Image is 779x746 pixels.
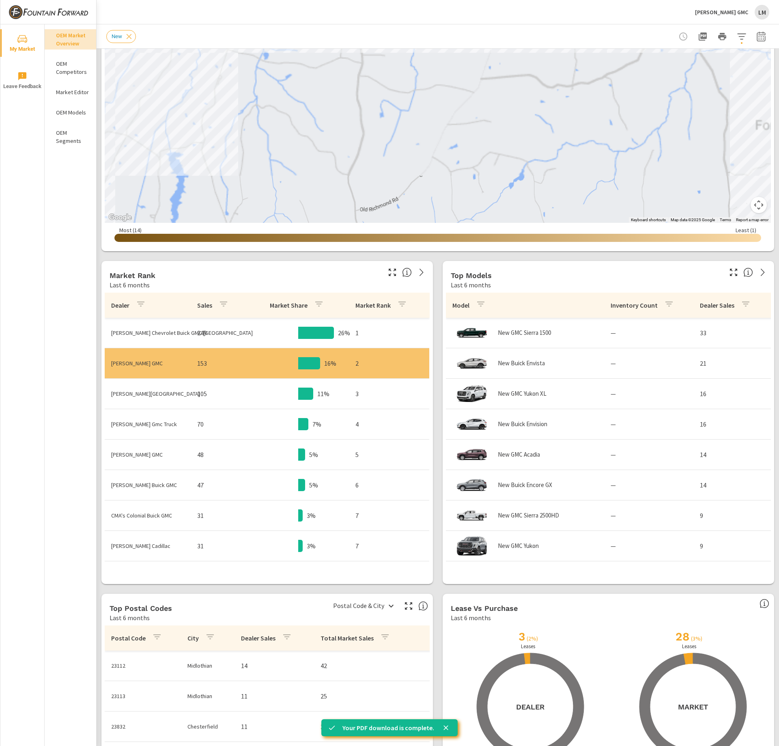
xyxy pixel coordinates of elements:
span: Top Postal Codes shows you how you rank, in terms of sales, to other dealerships in your market. ... [418,601,428,611]
p: 11 [241,691,308,701]
p: 26% [338,328,350,338]
p: 3% [307,511,316,520]
button: "Export Report to PDF" [695,28,711,45]
p: New GMC Acadia [498,451,540,458]
div: Postal Code & City [328,599,399,613]
button: Apply Filters [734,28,750,45]
p: 21 [700,358,766,368]
h5: Top Models [451,271,492,280]
p: 31 [197,511,241,520]
p: New Buick Envision [498,420,547,428]
span: Understand how shoppers are deciding to purchase vehicles. Sales data is based off market registr... [760,599,769,608]
p: OEM Models [56,108,90,116]
a: See more details in report [756,266,769,279]
h5: Dealer [516,702,544,712]
p: Market Rank [355,301,391,309]
div: LM [755,5,769,19]
p: 3% [307,541,316,551]
img: glamour [456,351,488,375]
div: New [106,30,136,43]
p: Leases [680,644,698,649]
img: glamour [456,412,488,436]
div: OEM Competitors [45,58,96,78]
p: New GMC Yukon [498,542,539,550]
div: OEM Models [45,106,96,119]
p: [PERSON_NAME] GMC [111,359,184,367]
p: Sales [197,301,212,309]
p: Market Editor [56,88,90,96]
p: [PERSON_NAME] GMC [695,9,748,16]
p: 7 [355,541,423,551]
div: OEM Market Overview [45,29,96,50]
p: 47 [197,480,241,490]
p: 70 [197,419,241,429]
p: Midlothian [187,692,228,700]
p: 16% [324,358,336,368]
p: Postal Code [111,634,146,642]
p: 9 [700,541,766,551]
p: 5 [355,450,423,459]
h5: Market Rank [110,271,155,280]
p: 4 [355,419,423,429]
p: 48 [197,450,241,459]
p: [PERSON_NAME] Gmc Truck [111,420,184,428]
span: Leave Feedback [3,71,42,91]
p: — [611,450,687,459]
p: Last 6 months [451,613,491,623]
p: [PERSON_NAME] Chevrolet Buick GMC [GEOGRAPHIC_DATA] [111,329,184,337]
button: close [441,722,451,733]
p: 249 [197,328,241,338]
p: 16 [700,389,766,399]
h5: Top Postal Codes [110,604,172,612]
a: Terms (opens in new tab) [720,218,731,222]
span: New [107,33,127,39]
p: Your PDF download is complete. [342,723,434,733]
p: Market Share [270,301,308,309]
h5: Market [678,702,708,712]
p: 14 [241,661,308,671]
img: glamour [456,382,488,406]
div: nav menu [0,24,44,99]
button: Make Fullscreen [402,599,415,612]
p: New GMC Sierra 1500 [498,329,551,336]
p: 25 [321,691,407,701]
a: Open this area in Google Maps (opens a new window) [107,212,133,223]
p: ( 3% ) [691,635,704,642]
a: See more details in report [415,266,428,279]
p: 23113 [111,692,174,700]
p: Most ( 14 ) [119,226,142,234]
img: glamour [456,321,488,345]
p: 7% [312,419,321,429]
p: OEM Market Overview [56,31,90,47]
p: 14 [700,450,766,459]
p: — [611,480,687,490]
img: glamour [456,473,488,497]
p: 14 [700,480,766,490]
a: Report a map error [736,218,768,222]
p: Model [452,301,469,309]
p: [PERSON_NAME] GMC [111,451,184,459]
p: 31 [197,541,241,551]
p: — [611,389,687,399]
p: Dealer Sales [241,634,275,642]
p: [PERSON_NAME] Cadillac [111,542,184,550]
p: — [611,541,687,551]
p: New Buick Envista [498,360,545,367]
p: [PERSON_NAME] Buick GMC [111,481,184,489]
img: glamour [456,442,488,467]
p: Inventory Count [611,301,658,309]
p: — [611,511,687,520]
p: Last 6 months [451,280,491,290]
p: 7 [355,511,423,520]
div: OEM Segments [45,127,96,147]
p: Leases [519,644,537,649]
span: Map data ©2025 Google [671,218,715,222]
p: 2 [355,358,423,368]
img: Google [107,212,133,223]
p: OEM Segments [56,129,90,145]
h2: 28 [674,630,689,643]
p: Dealer Sales [700,301,734,309]
p: 20 [321,722,407,731]
span: Find the biggest opportunities within your model lineup nationwide. [Source: Market registration ... [743,267,753,277]
p: — [611,419,687,429]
